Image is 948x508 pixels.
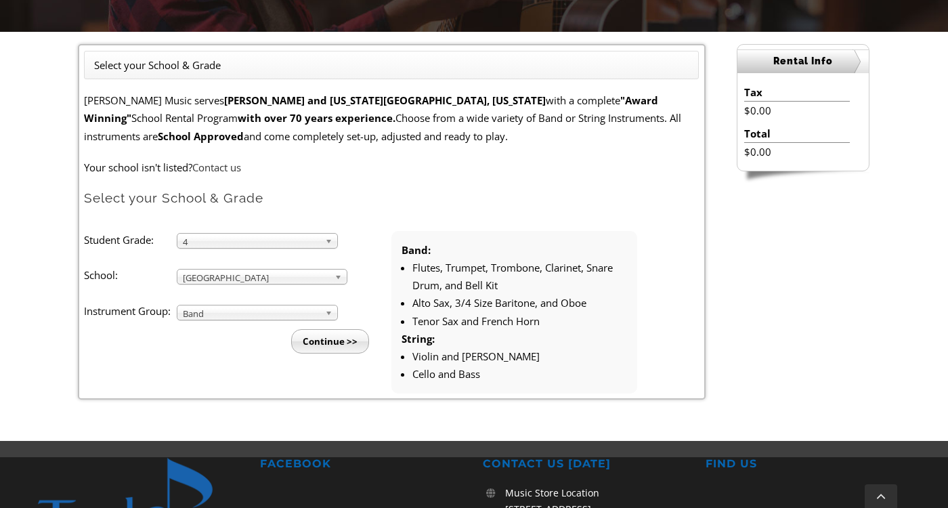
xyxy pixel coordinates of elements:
[412,347,627,365] li: Violin and [PERSON_NAME]
[402,332,435,345] strong: String:
[183,305,320,322] span: Band
[737,49,869,73] h2: Rental Info
[744,102,849,119] li: $0.00
[238,111,395,125] strong: with over 70 years experience.
[402,243,431,257] strong: Band:
[737,171,869,184] img: sidebar-footer.png
[183,234,320,250] span: 4
[84,190,699,207] h2: Select your School & Grade
[744,125,849,143] li: Total
[412,259,627,295] li: Flutes, Trumpet, Trombone, Clarinet, Snare Drum, and Bell Kit
[744,143,849,161] li: $0.00
[183,270,329,286] span: [GEOGRAPHIC_DATA]
[744,83,849,102] li: Tax
[706,457,911,471] h2: FIND US
[84,266,176,284] label: School:
[224,93,546,107] strong: [PERSON_NAME] and [US_STATE][GEOGRAPHIC_DATA], [US_STATE]
[412,365,627,383] li: Cello and Bass
[84,231,176,249] label: Student Grade:
[84,302,176,320] label: Instrument Group:
[260,457,465,471] h2: FACEBOOK
[412,294,627,312] li: Alto Sax, 3/4 Size Baritone, and Oboe
[84,158,699,176] p: Your school isn't listed?
[158,129,244,143] strong: School Approved
[84,91,699,145] p: [PERSON_NAME] Music serves with a complete School Rental Program Choose from a wide variety of Ba...
[483,457,688,471] h2: CONTACT US [DATE]
[412,312,627,330] li: Tenor Sax and French Horn
[291,329,369,354] input: Continue >>
[94,56,221,74] li: Select your School & Grade
[192,161,241,174] a: Contact us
